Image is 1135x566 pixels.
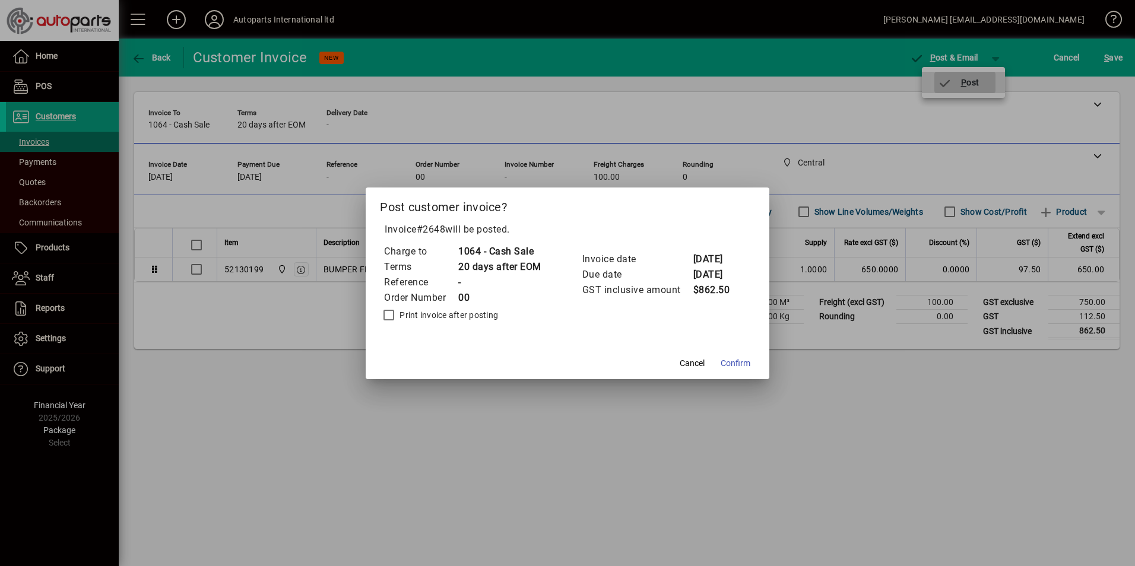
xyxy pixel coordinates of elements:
span: Confirm [721,357,750,370]
button: Cancel [673,353,711,374]
td: - [458,275,541,290]
td: Terms [383,259,458,275]
h2: Post customer invoice? [366,187,769,222]
td: [DATE] [693,252,740,267]
td: [DATE] [693,267,740,282]
td: 00 [458,290,541,306]
td: Charge to [383,244,458,259]
button: Confirm [716,353,755,374]
td: Order Number [383,290,458,306]
td: GST inclusive amount [582,282,693,298]
span: Cancel [680,357,705,370]
td: Due date [582,267,693,282]
p: Invoice will be posted . [380,222,755,237]
span: #2648 [417,224,446,235]
td: 20 days after EOM [458,259,541,275]
td: $862.50 [693,282,740,298]
label: Print invoice after posting [397,309,498,321]
td: Reference [383,275,458,290]
td: 1064 - Cash Sale [458,244,541,259]
td: Invoice date [582,252,693,267]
